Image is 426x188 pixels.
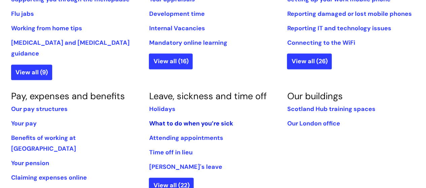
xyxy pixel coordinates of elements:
[149,134,223,142] a: Attending appointments
[11,159,49,167] a: Your pension
[287,90,342,102] a: Our buildings
[287,105,375,113] a: Scotland Hub training spaces
[149,24,205,32] a: Internal Vacancies
[287,53,332,69] a: View all (26)
[287,10,412,18] a: Reporting damaged or lost mobile phones
[149,10,204,18] a: Development time
[11,134,76,153] a: Benefits of working at [GEOGRAPHIC_DATA]
[11,90,125,102] a: Pay, expenses and benefits
[11,24,82,32] a: Working from home tips
[149,39,227,47] a: Mandatory online learning
[149,53,193,69] a: View all (16)
[149,119,233,127] a: What to do when you’re sick
[149,105,175,113] a: Holidays
[11,174,87,182] a: Claiming expenses online
[11,65,52,80] a: View all (9)
[287,24,391,32] a: Reporting IT and technology issues
[11,119,37,127] a: Your pay
[149,163,222,171] a: [PERSON_NAME]'s leave
[287,119,340,127] a: Our London office
[11,105,68,113] a: Our pay structures
[149,148,192,156] a: Time off in lieu
[11,10,34,18] a: Flu jabs
[149,90,266,102] a: Leave, sickness and time off
[11,39,130,58] a: [MEDICAL_DATA] and [MEDICAL_DATA] guidance
[287,39,355,47] a: Connecting to the WiFi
